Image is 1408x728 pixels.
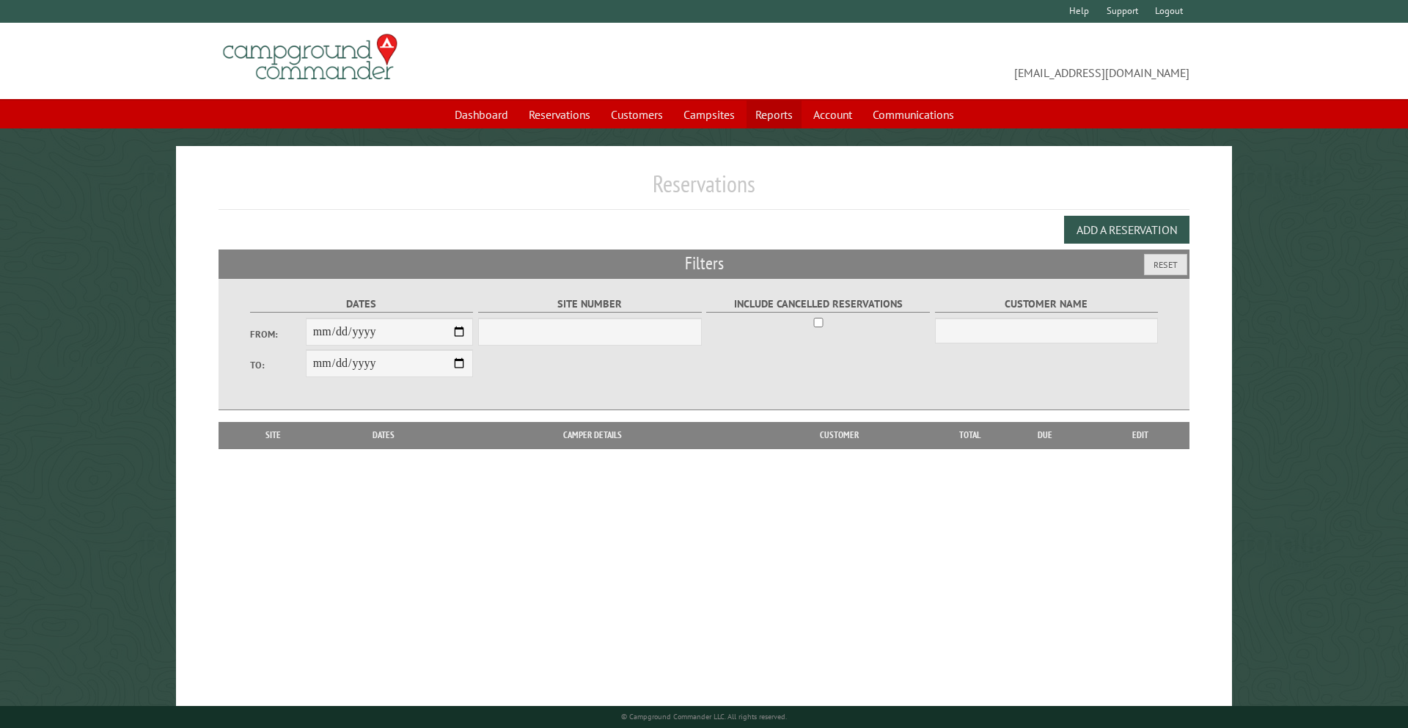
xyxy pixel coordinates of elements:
a: Reports [747,101,802,128]
label: Customer Name [935,296,1159,313]
label: Include Cancelled Reservations [706,296,930,313]
img: Campground Commander [219,29,402,86]
label: From: [250,327,306,341]
label: Dates [250,296,474,313]
a: Campsites [675,101,744,128]
a: Reservations [520,101,599,128]
span: [EMAIL_ADDRESS][DOMAIN_NAME] [704,40,1189,81]
button: Add a Reservation [1064,216,1189,244]
label: Site Number [478,296,702,313]
th: Edit [1091,422,1190,448]
th: Total [940,422,999,448]
button: Reset [1144,254,1187,275]
h1: Reservations [219,170,1190,210]
th: Customer [738,422,940,448]
th: Dates [321,422,447,448]
th: Camper Details [447,422,738,448]
a: Account [804,101,861,128]
small: © Campground Commander LLC. All rights reserved. [621,712,787,721]
th: Site [226,422,321,448]
a: Customers [602,101,672,128]
th: Due [999,422,1091,448]
a: Communications [864,101,963,128]
label: To: [250,358,306,372]
h2: Filters [219,250,1190,277]
a: Dashboard [446,101,517,128]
